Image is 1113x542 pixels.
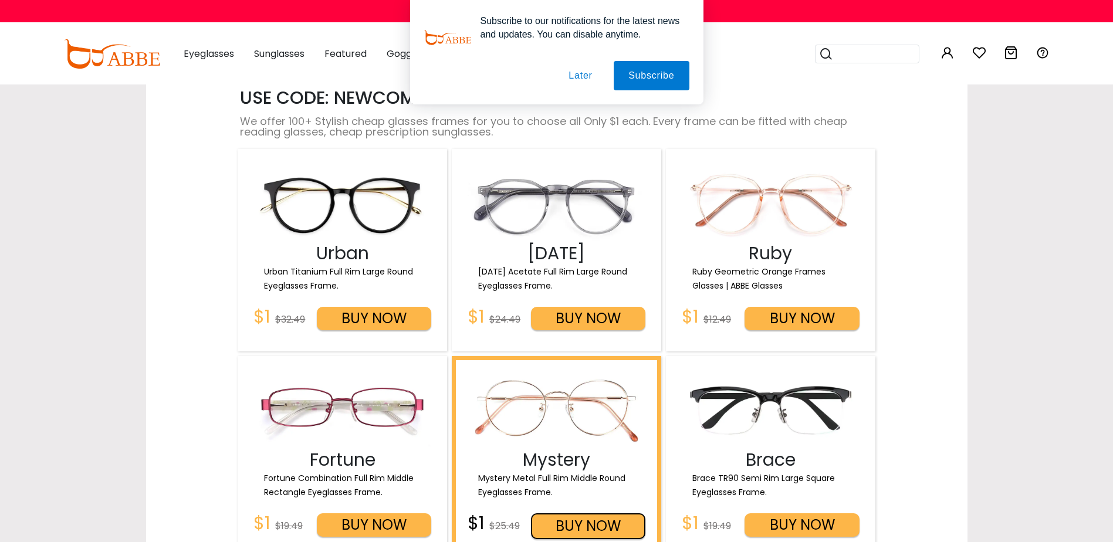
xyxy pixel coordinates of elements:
[523,447,590,472] span: Mystery
[682,510,699,536] span: $1
[554,61,607,90] button: Later
[527,240,585,266] span: [DATE]
[317,306,431,319] a: BUY NOW
[745,513,859,537] button: BUY NOW
[614,61,689,90] button: Subscribe
[531,307,645,330] button: BUY NOW
[531,306,645,319] a: BUY NOW
[531,513,645,539] button: BUY NOW
[682,304,699,329] span: $1
[250,471,439,499] div: Fortune Combination Full Rim Middle Rectangle Eyeglasses Frame.
[678,265,868,293] div: Ruby Geometric Orange Frames Glasses | ABBE Glasses
[749,240,792,266] span: Ruby
[703,313,731,326] span: $12.49
[317,513,431,537] button: BUY NOW
[464,471,654,499] div: Mystery Metal Full Rim Middle Round Eyeglasses Frame.
[253,510,270,536] span: $1
[468,510,485,536] span: $1
[424,14,471,61] img: notification icon
[317,307,431,330] button: BUY NOW
[678,471,868,499] div: Brace TR90 Semi Rim Large Square Eyeglasses Frame.
[240,116,877,137] div: We offer 100+ Stylish cheap glasses frames for you to choose all Only $1 each. Every frame can be...
[250,265,439,293] div: Urban Titanium Full Rim Large Round Eyeglasses Frame.
[746,447,796,472] span: Brace
[468,159,645,248] img: $1 Glasses Frames
[489,313,520,326] span: $24.49
[468,304,485,329] span: $1
[703,519,731,533] span: $19.49
[682,159,860,248] img: $1 Glasses Frames
[471,14,689,41] div: Subscribe to our notifications for the latest news and updates. You can disable anytime.
[745,512,859,526] a: BUY NOW
[275,313,305,326] span: $32.49
[489,519,520,533] span: $25.49
[531,513,645,527] a: BUY NOW
[316,240,369,266] span: Urban
[745,307,859,330] button: BUY NOW
[253,159,431,248] img: $1 Glasses Frames
[275,519,303,533] span: $19.49
[317,512,431,526] a: BUY NOW
[745,306,859,319] a: BUY NOW
[464,265,654,293] div: [DATE] Acetate Full Rim Large Round Eyeglasses Frame.
[682,366,860,455] img: $1 Glasses Frames
[253,304,270,329] span: $1
[310,447,375,472] span: Fortune
[253,366,431,455] img: $1 Glasses Frames
[468,366,645,455] img: $1 Glasses Frames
